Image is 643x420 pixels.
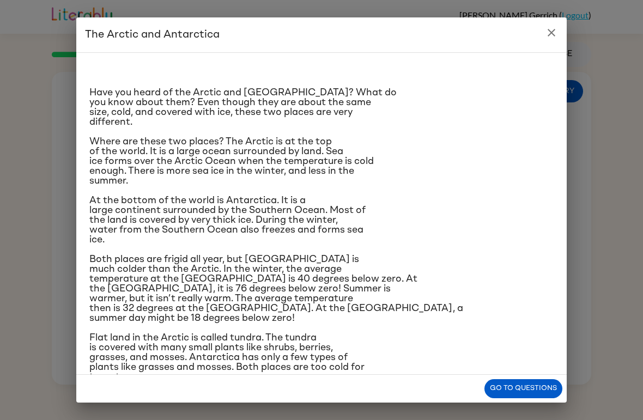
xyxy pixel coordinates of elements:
span: Flat land in the Arctic is called tundra. The tundra is covered with many small plants like shrub... [89,333,365,382]
span: Have you heard of the Arctic and [GEOGRAPHIC_DATA]? What do you know about them? Even though they... [89,88,397,127]
button: close [541,22,562,44]
span: At the bottom of the world is Antarctica. It is a large continent surrounded by the Southern Ocea... [89,196,366,245]
h2: The Arctic and Antarctica [76,17,567,52]
button: Go to questions [484,379,562,398]
span: Both places are frigid all year, but [GEOGRAPHIC_DATA] is much colder than the Arctic. In the win... [89,254,463,323]
span: Where are these two places? The Arctic is at the top of the world. It is a large ocean surrounded... [89,137,374,186]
